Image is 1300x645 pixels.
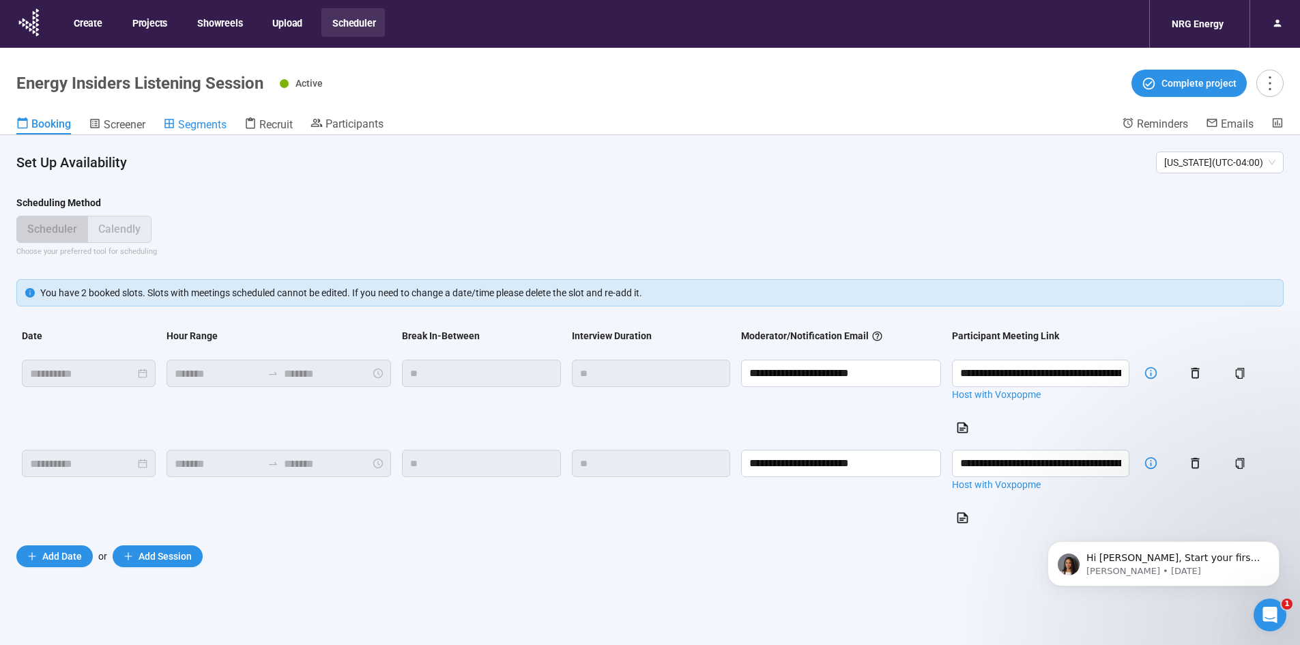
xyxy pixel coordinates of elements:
span: more [1260,74,1279,92]
span: Recruit [259,118,293,131]
iframe: Intercom notifications message [1027,513,1300,608]
button: Create [63,8,112,37]
button: copy [1229,362,1251,384]
button: plusAdd Date [16,545,93,567]
span: Participants [326,117,384,130]
span: copy [1234,368,1245,379]
a: Host with Voxpopme [952,477,1129,492]
div: Date [22,328,42,343]
div: or [16,545,1284,567]
h1: Energy Insiders Listening Session [16,74,263,93]
span: Add Date [42,549,82,564]
span: info-circle [25,288,35,298]
span: Hi [PERSON_NAME], Start your first project [DATE]. You can launch your first video research proje... [59,40,233,118]
div: Interview Duration [572,328,652,343]
button: Complete project [1131,70,1247,97]
div: Moderator/Notification Email [741,328,883,343]
button: Upload [261,8,312,37]
span: swap-right [268,458,278,469]
div: NRG Energy [1164,11,1232,37]
button: more [1256,70,1284,97]
span: swap-right [268,368,278,379]
span: Scheduler [27,223,77,235]
span: to [268,368,278,379]
a: Host with Voxpopme [952,387,1129,402]
div: Choose your preferred tool for scheduling [16,246,1284,257]
span: Complete project [1161,76,1237,91]
p: Message from Nikki, sent 4d ago [59,53,235,65]
button: Scheduler [321,8,385,37]
div: Break In-Between [402,328,480,343]
span: Calendly [98,223,141,235]
iframe: Intercom live chat [1254,599,1286,631]
span: Booking [31,117,71,130]
span: Add Session [139,549,192,564]
span: [US_STATE] ( UTC-04:00 ) [1164,152,1275,173]
button: Projects [121,8,177,37]
span: plus [27,551,37,561]
a: Participants [310,117,384,133]
button: plusAdd Session [113,545,203,567]
a: Screener [89,117,145,134]
span: Reminders [1137,117,1188,130]
span: 1 [1282,599,1292,610]
div: Participant Meeting Link [952,328,1059,343]
a: Booking [16,117,71,134]
button: copy [1229,453,1251,474]
span: plus [124,551,133,561]
a: Recruit [244,117,293,134]
span: to [268,458,278,469]
span: copy [1234,458,1245,469]
a: Reminders [1122,117,1188,133]
span: Screener [104,118,145,131]
a: Emails [1206,117,1254,133]
div: Hour Range [167,328,218,343]
button: Showreels [186,8,252,37]
div: Scheduling Method [16,195,101,210]
div: You have 2 booked slots. Slots with meetings scheduled cannot be edited. If you need to change a ... [40,285,1275,300]
span: Segments [178,118,227,131]
span: Emails [1221,117,1254,130]
a: Segments [163,117,227,134]
span: Active [295,78,323,89]
h4: Set Up Availability [16,153,1145,172]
